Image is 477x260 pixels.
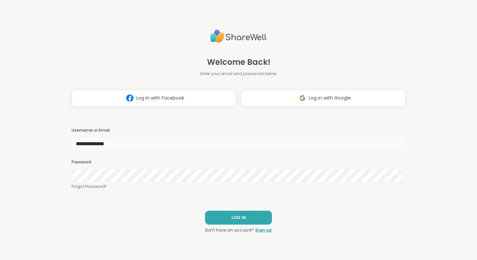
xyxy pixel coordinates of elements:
[255,227,272,233] a: Sign up
[232,215,246,221] span: LOG IN
[241,90,405,107] button: Log in with Google
[210,27,267,46] img: ShareWell Logo
[296,92,309,104] img: ShareWell Logomark
[124,92,136,104] img: ShareWell Logomark
[72,184,405,190] a: Forgot Password?
[207,56,270,68] span: Welcome Back!
[72,90,236,107] button: Log in with Facebook
[136,95,184,102] span: Log in with Facebook
[72,159,405,165] h3: Password
[205,211,272,225] button: LOG IN
[72,128,405,133] h3: Username or Email
[200,71,277,77] span: Enter your email and password below
[205,227,254,233] span: Don't have an account?
[309,95,351,102] span: Log in with Google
